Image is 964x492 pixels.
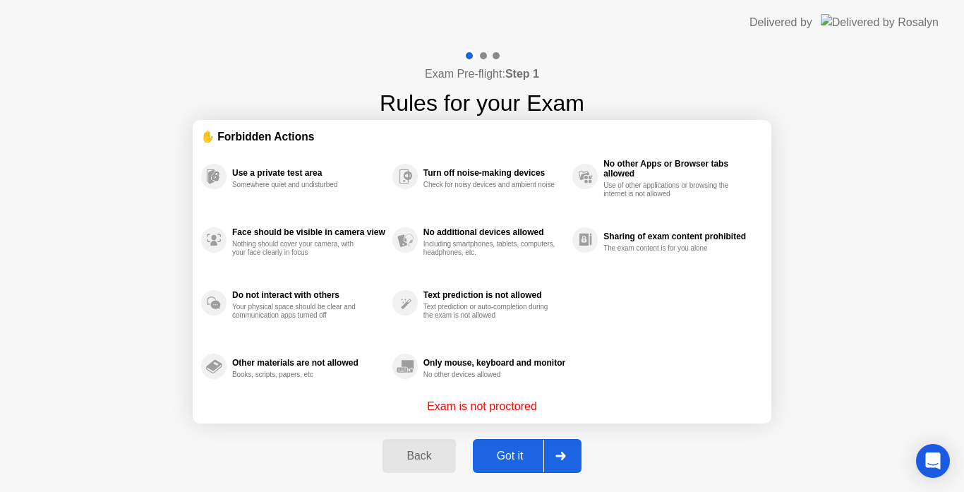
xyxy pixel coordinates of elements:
[380,86,584,120] h1: Rules for your Exam
[387,450,451,462] div: Back
[232,181,366,189] div: Somewhere quiet and undisturbed
[423,240,557,257] div: Including smartphones, tablets, computers, headphones, etc.
[821,14,939,30] img: Delivered by Rosalyn
[423,168,565,178] div: Turn off noise-making devices
[603,244,737,253] div: The exam content is for you alone
[232,227,385,237] div: Face should be visible in camera view
[232,290,385,300] div: Do not interact with others
[423,358,565,368] div: Only mouse, keyboard and monitor
[232,240,366,257] div: Nothing should cover your camera, with your face clearly in focus
[232,371,366,379] div: Books, scripts, papers, etc
[427,398,537,415] p: Exam is not proctored
[916,444,950,478] div: Open Intercom Messenger
[603,232,756,241] div: Sharing of exam content prohibited
[749,14,812,31] div: Delivered by
[232,168,385,178] div: Use a private test area
[603,181,737,198] div: Use of other applications or browsing the internet is not allowed
[423,303,557,320] div: Text prediction or auto-completion during the exam is not allowed
[505,68,539,80] b: Step 1
[603,159,756,179] div: No other Apps or Browser tabs allowed
[473,439,582,473] button: Got it
[425,66,539,83] h4: Exam Pre-flight:
[382,439,455,473] button: Back
[423,290,565,300] div: Text prediction is not allowed
[423,371,557,379] div: No other devices allowed
[232,303,366,320] div: Your physical space should be clear and communication apps turned off
[201,128,763,145] div: ✋ Forbidden Actions
[232,358,385,368] div: Other materials are not allowed
[477,450,543,462] div: Got it
[423,181,557,189] div: Check for noisy devices and ambient noise
[423,227,565,237] div: No additional devices allowed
